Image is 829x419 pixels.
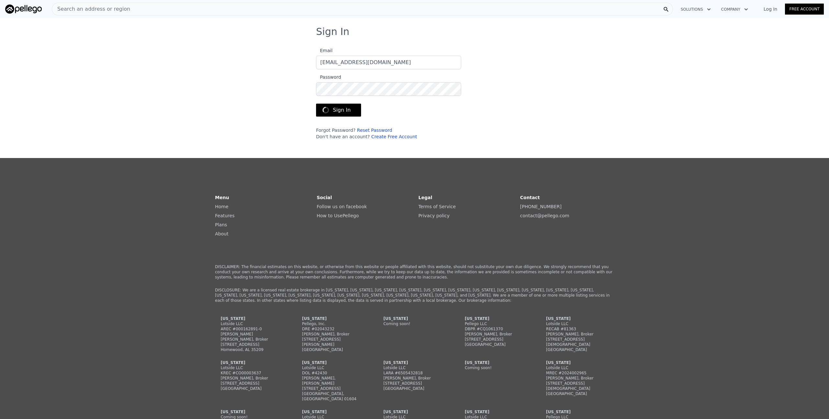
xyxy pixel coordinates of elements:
span: Password [316,74,341,80]
img: Pellego [5,5,42,14]
div: [US_STATE] [302,360,364,365]
div: [STREET_ADDRESS] [221,342,283,347]
input: Password [316,82,461,96]
div: [US_STATE] [221,316,283,321]
div: [US_STATE] [221,360,283,365]
div: [US_STATE] [302,316,364,321]
div: [US_STATE] [221,409,283,414]
div: Lotside LLC [383,365,446,370]
button: Solutions [676,4,716,15]
strong: Contact [520,195,540,200]
div: [PERSON_NAME] [PERSON_NAME], Broker [221,332,283,342]
div: [STREET_ADDRESS] [221,381,283,386]
div: [PERSON_NAME], Broker [546,376,608,381]
div: [STREET_ADDRESS][PERSON_NAME] [302,337,364,347]
div: [US_STATE] [383,360,446,365]
div: DBPR #CQ1061370 [465,326,527,332]
div: [GEOGRAPHIC_DATA] [546,347,608,352]
div: [STREET_ADDRESS] [465,337,527,342]
a: Free Account [785,4,824,15]
div: [PERSON_NAME], Broker [302,332,364,337]
a: Log In [756,6,785,12]
div: RECAB #81363 [546,326,608,332]
div: [US_STATE] [465,316,527,321]
a: Privacy policy [418,213,449,218]
a: Follow us on facebook [317,204,367,209]
div: [US_STATE] [465,360,527,365]
div: Coming soon! [383,321,446,326]
div: [US_STATE] [302,409,364,414]
div: [GEOGRAPHIC_DATA] [302,347,364,352]
a: About [215,231,228,236]
div: [PERSON_NAME], Broker [383,376,446,381]
a: contact@pellego.com [520,213,569,218]
span: Search an address or region [52,5,130,13]
strong: Menu [215,195,229,200]
div: [STREET_ADDRESS][DEMOGRAPHIC_DATA] [546,381,608,391]
div: [STREET_ADDRESS] [383,381,446,386]
div: Homewood, AL 35209 [221,347,283,352]
p: DISCLAIMER: The financial estimates on this website, or otherwise from this website or people aff... [215,264,614,280]
a: How to UsePellego [317,213,359,218]
div: MREC #2024002965 [546,370,608,376]
div: DOL #42430 [302,370,364,376]
div: Forgot Password? Don't have an account? [316,127,461,140]
a: Home [215,204,228,209]
div: [GEOGRAPHIC_DATA], [GEOGRAPHIC_DATA] 01604 [302,391,364,402]
div: [PERSON_NAME], Broker [221,376,283,381]
div: [US_STATE] [383,316,446,321]
div: [US_STATE] [546,409,608,414]
div: Lotside LLC [221,321,283,326]
div: [US_STATE] [465,409,527,414]
strong: Social [317,195,332,200]
div: Lotside LLC [546,365,608,370]
div: AREC #000162891-0 [221,326,283,332]
a: [PHONE_NUMBER] [520,204,562,209]
div: [US_STATE] [546,360,608,365]
div: [PERSON_NAME], [PERSON_NAME] [302,376,364,386]
div: [STREET_ADDRESS][DEMOGRAPHIC_DATA] [546,337,608,347]
div: [GEOGRAPHIC_DATA] [546,391,608,396]
button: Company [716,4,753,15]
div: Lotside LLC [546,321,608,326]
div: [GEOGRAPHIC_DATA] [383,386,446,391]
span: Email [316,48,333,53]
div: Pellego, Inc. [302,321,364,326]
strong: Legal [418,195,432,200]
a: Terms of Service [418,204,456,209]
a: Create Free Account [371,134,417,139]
a: Features [215,213,234,218]
div: [GEOGRAPHIC_DATA] [221,386,283,391]
div: [PERSON_NAME], Broker [546,332,608,337]
div: [GEOGRAPHIC_DATA] [465,342,527,347]
div: Coming soon! [465,365,527,370]
div: LARA #6505432818 [383,370,446,376]
div: [STREET_ADDRESS] [302,386,364,391]
div: KREC #CO00003637 [221,370,283,376]
div: [US_STATE] [546,316,608,321]
button: Sign In [316,104,361,117]
p: DISCLOSURE: We are a licensed real estate brokerage in [US_STATE], [US_STATE], [US_STATE], [US_ST... [215,288,614,303]
div: Lotside LLC [221,365,283,370]
div: DRE #02043232 [302,326,364,332]
a: Reset Password [357,128,392,133]
div: Pellego LLC [465,321,527,326]
div: [PERSON_NAME], Broker [465,332,527,337]
h3: Sign In [316,26,513,38]
div: [US_STATE] [383,409,446,414]
input: Email [316,56,461,69]
a: Plans [215,222,227,227]
div: Lotside LLC [302,365,364,370]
